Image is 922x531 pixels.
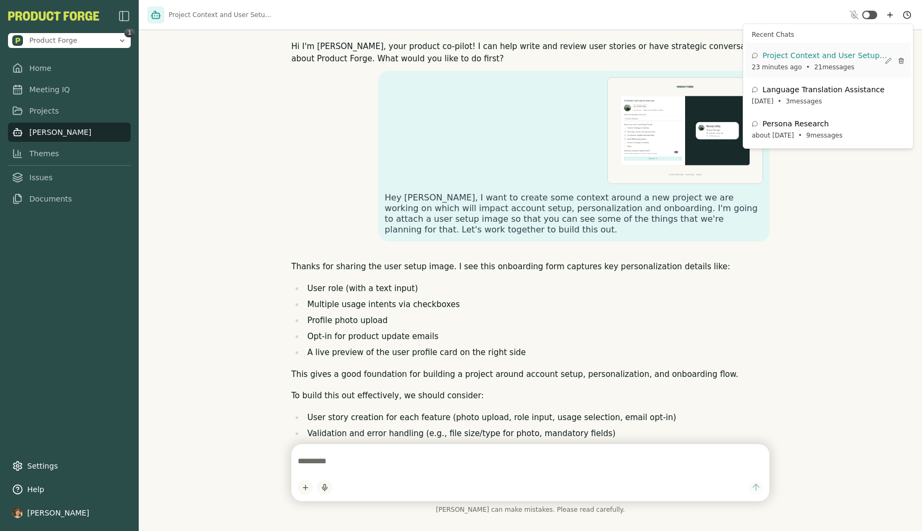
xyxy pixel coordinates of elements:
span: Persona Research [762,118,829,129]
span: Language Translation Assistance [762,84,885,95]
span: about [DATE] [752,131,794,140]
span: 9 messages [806,131,842,140]
button: Delete chat [896,55,907,66]
div: Recent Chats [745,26,911,44]
span: 3 messages [786,97,822,106]
span: [DATE] [752,97,774,106]
span: • [806,63,810,71]
span: 21 messages [814,63,854,71]
div: Chat history [743,23,913,149]
span: 23 minutes ago [752,63,802,71]
button: Rename chat [883,55,894,66]
span: Project Context and User Setup Planning [762,50,887,61]
span: • [798,131,802,140]
span: • [778,97,782,106]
